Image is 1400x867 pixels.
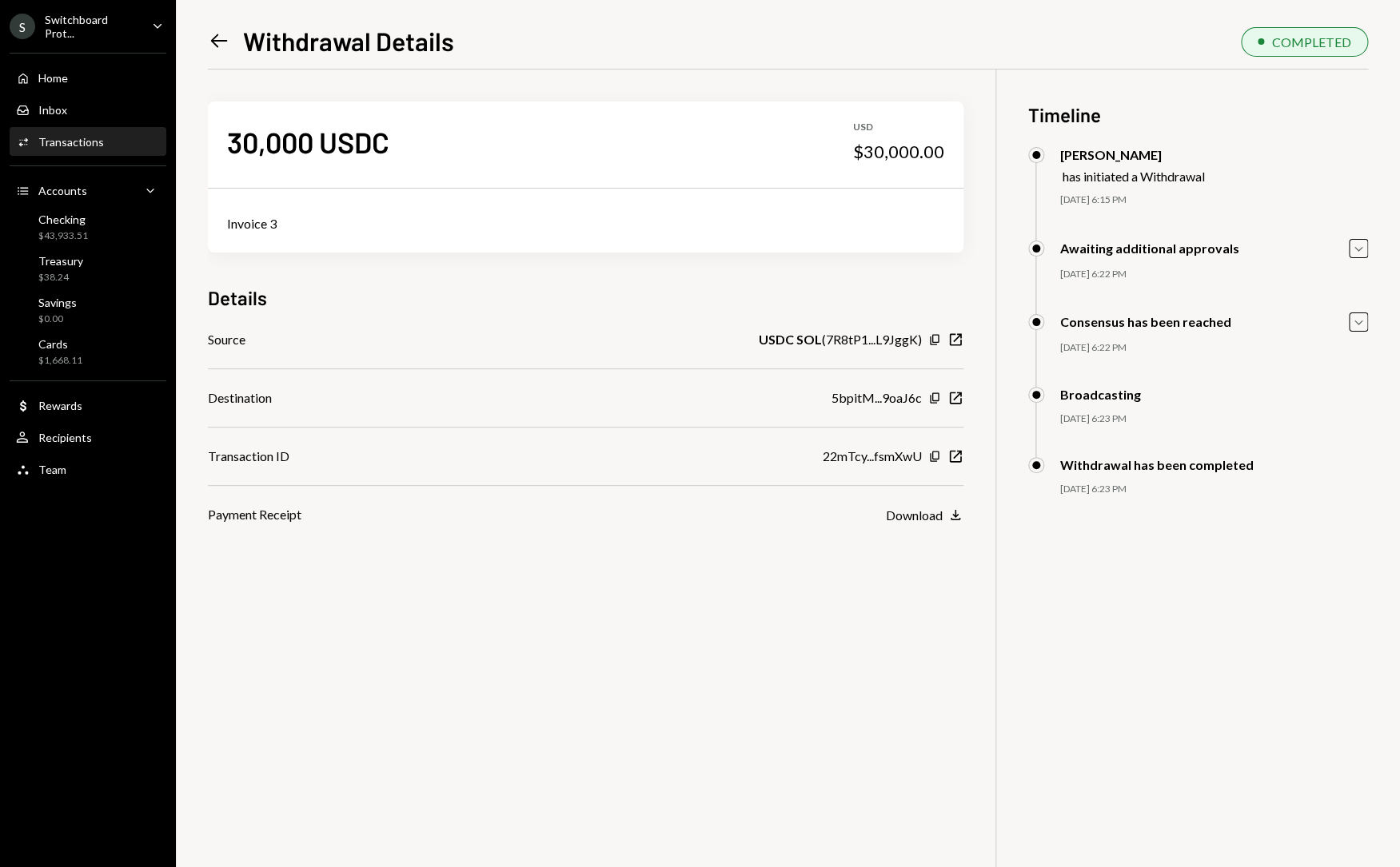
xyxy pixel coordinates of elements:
[38,254,83,268] div: Treasury
[1060,314,1231,329] div: Consensus has been reached
[1060,268,1368,281] div: [DATE] 6:22 PM
[10,455,166,483] a: Team
[1060,412,1368,426] div: [DATE] 6:23 PM
[208,330,245,349] div: Source
[208,284,267,311] h3: Details
[10,391,166,420] a: Rewards
[1060,193,1368,207] div: [DATE] 6:15 PM
[208,505,301,524] div: Payment Receipt
[886,507,943,523] div: Download
[38,337,82,351] div: Cards
[38,431,92,444] div: Recipients
[1060,341,1368,355] div: [DATE] 6:22 PM
[1060,457,1254,472] div: Withdrawal has been completed
[1063,169,1205,184] div: has initiated a Withdrawal
[38,135,104,149] div: Transactions
[10,423,166,451] a: Recipients
[38,399,82,412] div: Rewards
[208,388,272,408] div: Destination
[1060,387,1141,402] div: Broadcasting
[10,332,166,371] a: Cards$1,668.11
[853,121,944,134] div: USD
[10,249,166,288] a: Treasury$38.24
[38,354,82,368] div: $1,668.11
[886,507,963,524] button: Download
[38,229,88,243] div: $43,933.51
[45,13,139,40] div: Switchboard Prot...
[759,330,822,349] b: USDC SOL
[38,213,88,226] div: Checking
[38,71,68,85] div: Home
[10,208,166,246] a: Checking$43,933.51
[1060,147,1205,162] div: [PERSON_NAME]
[227,124,389,160] div: 30,000 USDC
[38,312,77,326] div: $0.00
[1272,34,1351,50] div: COMPLETED
[227,214,944,233] div: Invoice 3
[38,103,67,117] div: Inbox
[10,127,166,156] a: Transactions
[759,330,922,349] div: ( 7R8tP1...L9JggK )
[243,25,454,57] h1: Withdrawal Details
[1060,241,1239,256] div: Awaiting additional approvals
[832,388,922,408] div: 5bpitM...9oaJ6c
[10,14,35,39] div: S
[38,463,66,476] div: Team
[853,141,944,163] div: $30,000.00
[208,447,289,466] div: Transaction ID
[38,271,83,284] div: $38.24
[1028,101,1368,128] h3: Timeline
[10,291,166,329] a: Savings$0.00
[10,95,166,124] a: Inbox
[823,447,922,466] div: 22mTcy...fsmXwU
[10,63,166,92] a: Home
[38,184,87,197] div: Accounts
[10,176,166,205] a: Accounts
[38,296,77,309] div: Savings
[1060,483,1368,496] div: [DATE] 6:23 PM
